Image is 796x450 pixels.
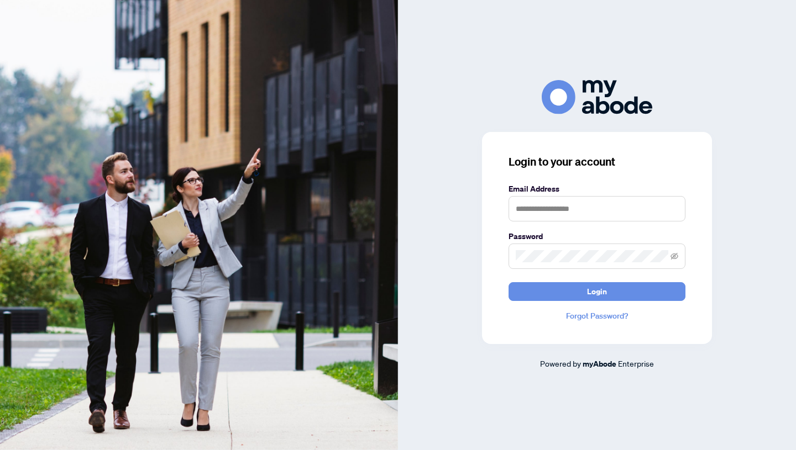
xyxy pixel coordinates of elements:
a: myAbode [583,358,616,370]
button: Login [509,282,685,301]
label: Email Address [509,183,685,195]
img: ma-logo [542,80,652,114]
span: Enterprise [618,358,654,368]
a: Forgot Password? [509,310,685,322]
span: Powered by [540,358,581,368]
span: Login [587,283,607,300]
h3: Login to your account [509,154,685,170]
label: Password [509,230,685,242]
span: eye-invisible [671,252,678,260]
